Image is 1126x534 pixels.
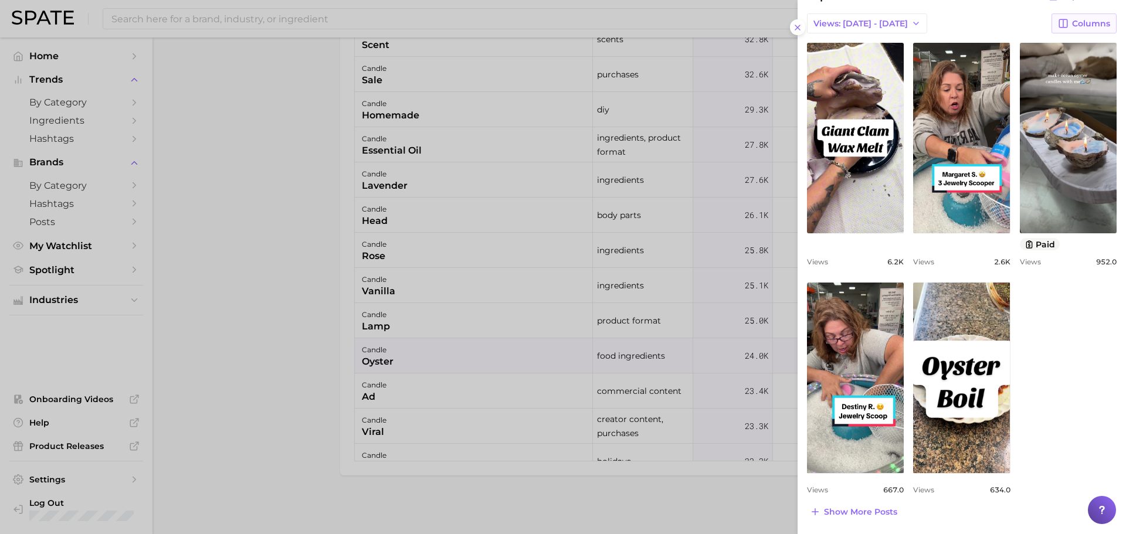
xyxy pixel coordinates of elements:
button: Views: [DATE] - [DATE] [807,13,927,33]
span: 6.2k [887,257,904,266]
span: Columns [1072,19,1110,29]
button: Columns [1052,13,1117,33]
button: paid [1020,238,1060,250]
span: 952.0 [1096,257,1117,266]
span: Views: [DATE] - [DATE] [813,19,908,29]
span: Views [807,257,828,266]
span: Views [807,485,828,494]
span: Views [913,485,934,494]
span: 667.0 [883,485,904,494]
span: 2.6k [994,257,1010,266]
span: 634.0 [990,485,1010,494]
span: Views [1020,257,1041,266]
span: Show more posts [824,507,897,517]
span: Views [913,257,934,266]
button: Show more posts [807,504,900,520]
